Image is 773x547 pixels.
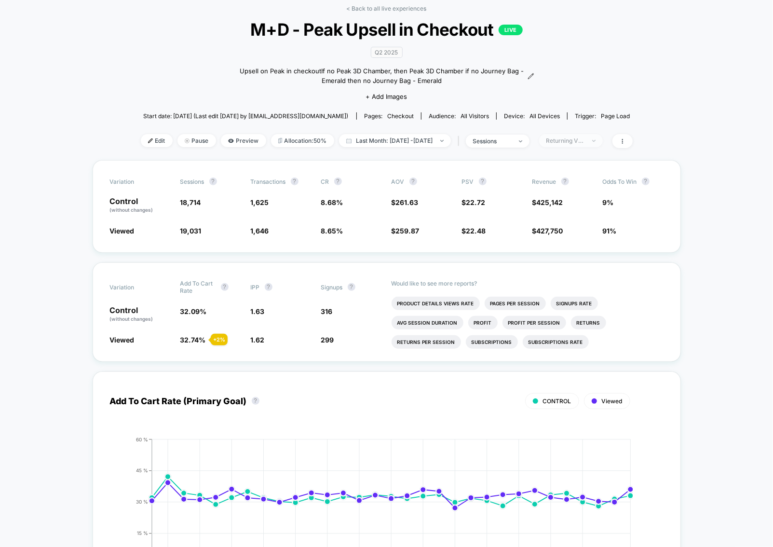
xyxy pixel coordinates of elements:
span: Pause [177,134,216,147]
span: + Add Images [366,93,407,100]
span: $ [462,227,486,235]
button: ? [348,283,355,291]
li: Signups Rate [551,297,598,310]
span: 1.63 [251,307,265,315]
tspan: 60 % [136,437,148,443]
button: ? [252,397,259,405]
li: Returns [571,316,606,329]
span: 32.74 % [180,336,206,344]
span: 18,714 [180,198,201,206]
span: 32.09 % [180,307,207,315]
img: calendar [346,138,352,143]
span: $ [532,198,563,206]
span: Preview [221,134,266,147]
img: edit [148,138,153,143]
span: PSV [462,178,474,185]
span: (without changes) [110,316,153,322]
span: 261.63 [396,198,419,206]
button: ? [334,178,342,185]
span: 19,031 [180,227,202,235]
img: end [592,140,596,142]
span: M+D - Peak Upsell in Checkout [165,19,608,40]
span: $ [462,198,486,206]
div: Pages: [364,112,414,120]
span: 316 [321,307,333,315]
tspan: 15 % [137,531,148,536]
span: Viewed [110,336,135,344]
span: Variation [110,178,163,185]
span: $ [532,227,563,235]
div: sessions [473,137,512,145]
div: Returning Visitors [546,137,585,144]
button: ? [291,178,298,185]
div: Audience: [429,112,489,120]
button: ? [409,178,417,185]
span: 9% [603,198,614,206]
span: Edit [141,134,173,147]
button: ? [221,283,229,291]
a: < Back to all live experiences [347,5,427,12]
span: 8.68 % [321,198,343,206]
span: 425,142 [537,198,563,206]
span: Q2 2025 [371,47,403,58]
span: 8.65 % [321,227,343,235]
img: end [440,140,444,142]
span: Viewed [602,397,623,405]
span: Last Month: [DATE] - [DATE] [339,134,451,147]
span: 259.87 [396,227,420,235]
button: ? [265,283,272,291]
span: Transactions [251,178,286,185]
span: 22.48 [466,227,486,235]
span: Viewed [110,227,135,235]
span: Variation [110,280,163,294]
span: Sessions [180,178,204,185]
span: 1.62 [251,336,265,344]
button: ? [209,178,217,185]
p: Control [110,197,171,214]
span: 427,750 [537,227,563,235]
span: (without changes) [110,207,153,213]
li: Returns Per Session [392,335,461,349]
p: LIVE [499,25,523,35]
span: CONTROL [543,397,571,405]
span: | [456,134,466,148]
div: Trigger: [575,112,630,120]
span: 1,625 [251,198,269,206]
li: Pages Per Session [485,297,546,310]
span: checkout [387,112,414,120]
p: Control [110,306,171,323]
button: ? [561,178,569,185]
span: AOV [392,178,405,185]
span: Start date: [DATE] (Last edit [DATE] by [EMAIL_ADDRESS][DOMAIN_NAME]) [143,112,348,120]
span: $ [392,198,419,206]
button: ? [642,178,650,185]
span: Revenue [532,178,556,185]
span: Odds to Win [603,178,656,185]
li: Profit [468,316,498,329]
span: 299 [321,336,334,344]
div: + 2 % [211,334,228,345]
span: 22.72 [466,198,486,206]
span: Page Load [601,112,630,120]
span: Upsell on Peak in checkoutIf no Peak 3D Chamber, then Peak 3D Chamber if no Journey Bag - Emerald... [239,67,525,85]
span: Device: [496,112,567,120]
img: end [185,138,190,143]
img: rebalance [278,138,282,143]
li: Profit Per Session [502,316,566,329]
span: $ [392,227,420,235]
span: 91% [603,227,617,235]
li: Subscriptions Rate [523,335,589,349]
span: IPP [251,284,260,291]
tspan: 45 % [136,468,148,474]
span: all devices [529,112,560,120]
li: Product Details Views Rate [392,297,480,310]
span: Allocation: 50% [271,134,334,147]
p: Would like to see more reports? [392,280,664,287]
img: end [519,140,522,142]
li: Avg Session Duration [392,316,463,329]
span: Add To Cart Rate [180,280,216,294]
span: All Visitors [461,112,489,120]
li: Subscriptions [466,335,518,349]
span: CR [321,178,329,185]
tspan: 30 % [136,499,148,505]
